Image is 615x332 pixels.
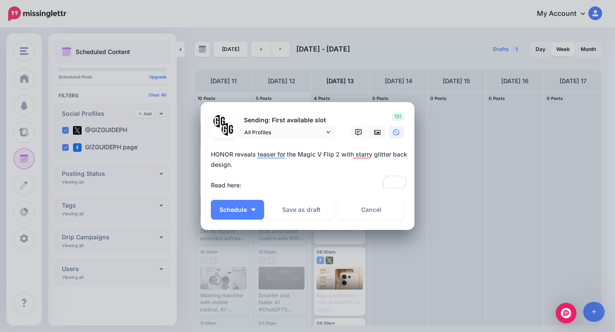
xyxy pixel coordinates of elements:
[240,115,335,125] p: Sending: First available slot
[338,200,404,220] a: Cancel
[211,149,408,190] div: HONOR reveals teaser for the Magic V Flip 2 with starry glitter back design. Read here:
[211,200,264,220] button: Schedule
[251,208,256,211] img: arrow-down-white.png
[213,115,226,127] img: 353459792_649996473822713_4483302954317148903_n-bsa138318.png
[211,149,408,190] textarea: To enrich screen reader interactions, please activate Accessibility in Grammarly extension settings
[240,126,335,139] a: All Profiles
[244,128,324,137] span: All Profiles
[219,207,247,213] span: Schedule
[392,112,404,121] span: 191
[268,200,334,220] button: Save as draft
[222,123,234,136] img: JT5sWCfR-79925.png
[556,303,576,323] div: Open Intercom Messenger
